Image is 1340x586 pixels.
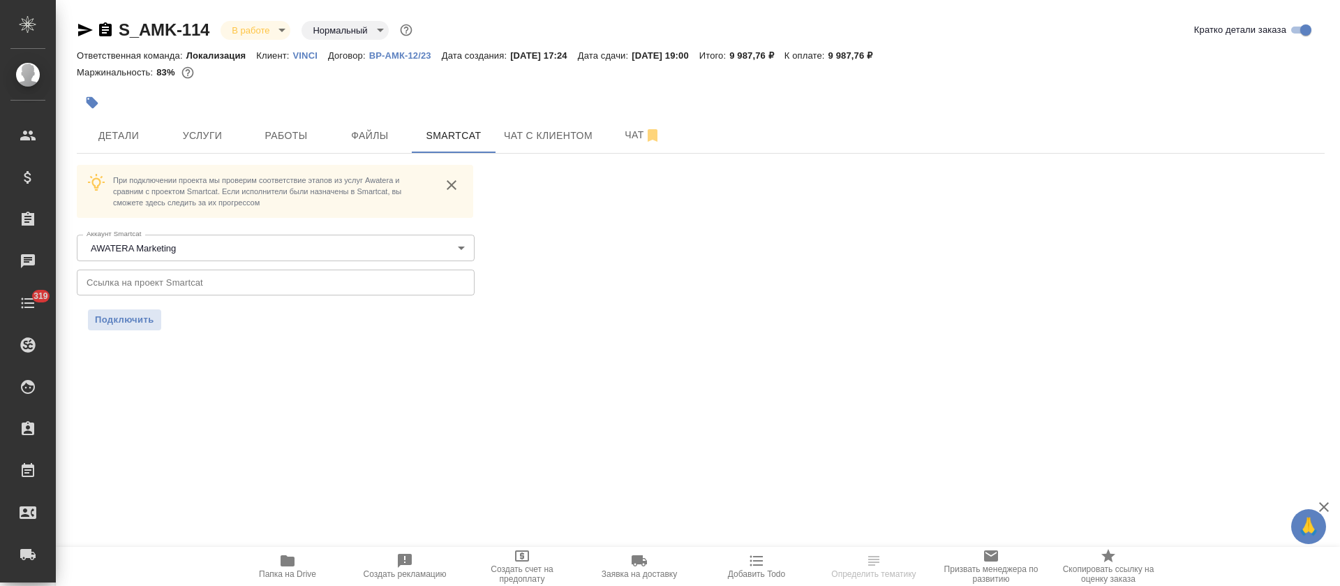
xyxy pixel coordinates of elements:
p: 9 987,76 ₽ [729,50,784,61]
svg: Отписаться [644,127,661,144]
div: AWATERA Marketing [77,235,475,261]
p: Клиент: [256,50,292,61]
p: 9 987,76 ₽ [828,50,884,61]
button: Подключить [88,309,161,330]
button: Скопировать ссылку [97,22,114,38]
span: Чат с клиентом [504,127,593,145]
p: При подключении проекта мы проверим соответствие этапов из услуг Awatera и сравним с проектом Sma... [113,175,430,208]
p: [DATE] 17:24 [510,50,578,61]
p: [DATE] 19:00 [632,50,699,61]
p: VINCI [293,50,328,61]
button: Доп статусы указывают на важность/срочность заказа [397,21,415,39]
span: Smartcat [420,127,487,145]
p: Дата сдачи: [578,50,632,61]
p: ВР-АМК-12/23 [369,50,442,61]
button: Нормальный [308,24,371,36]
p: Договор: [328,50,369,61]
a: ВР-АМК-12/23 [369,49,442,61]
span: Детали [85,127,152,145]
button: AWATERA Marketing [87,242,180,254]
div: В работе [221,21,290,40]
p: Локализация [186,50,257,61]
span: Кратко детали заказа [1194,23,1286,37]
button: 1411.00 RUB; [179,64,197,82]
span: Услуги [169,127,236,145]
span: Подключить [95,313,154,327]
button: Добавить тэг [77,87,107,118]
button: 🙏 [1291,509,1326,544]
p: К оплате: [784,50,828,61]
p: Итого: [699,50,729,61]
p: Маржинальность: [77,67,156,78]
button: В работе [228,24,274,36]
p: Дата создания: [442,50,510,61]
span: 🙏 [1297,512,1320,541]
button: Скопировать ссылку для ЯМессенджера [77,22,94,38]
button: close [441,175,462,196]
span: 319 [25,289,57,303]
span: Работы [253,127,320,145]
a: S_AMK-114 [119,20,209,39]
a: 319 [3,286,52,321]
div: В работе [301,21,388,40]
a: VINCI [293,49,328,61]
span: Файлы [336,127,403,145]
p: Ответственная команда: [77,50,186,61]
p: 83% [156,67,178,78]
span: Чат [609,126,676,144]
